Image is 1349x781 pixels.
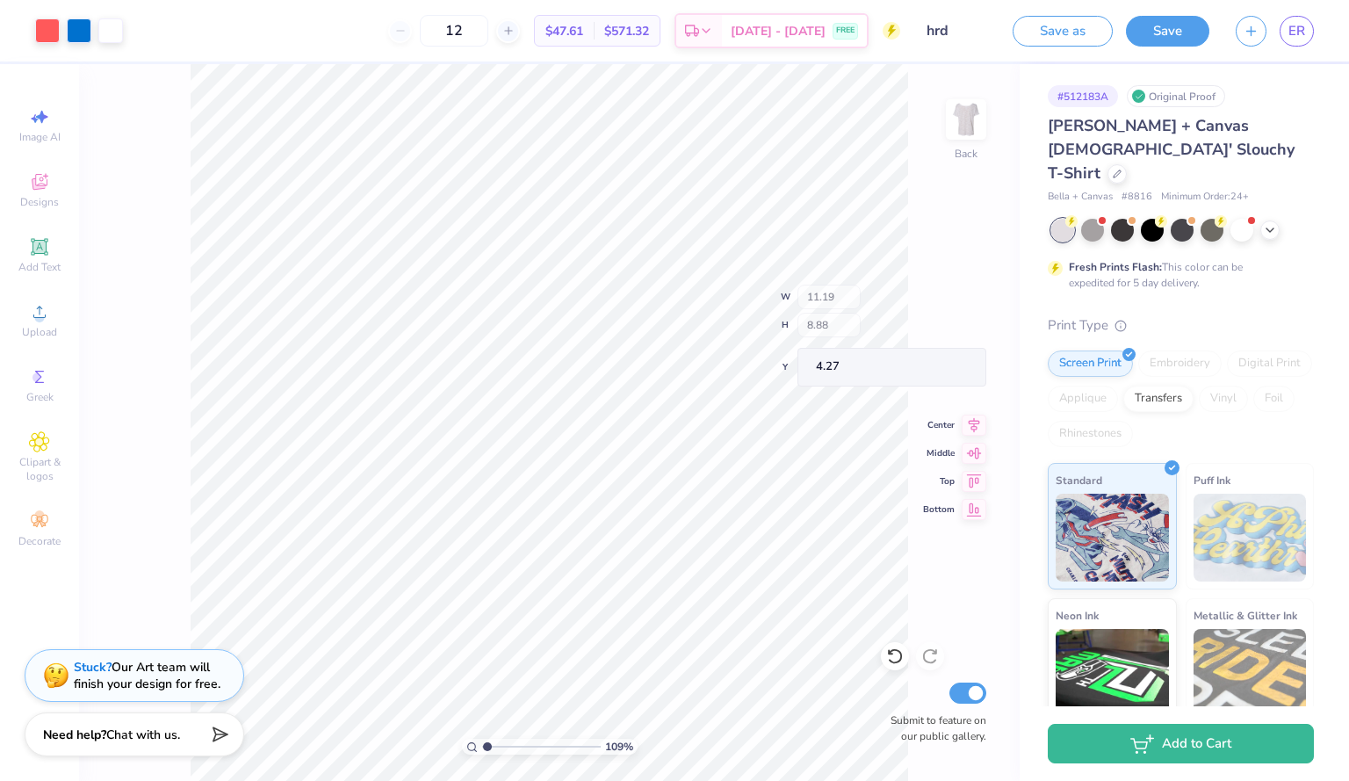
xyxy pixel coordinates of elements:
div: Applique [1048,386,1118,412]
span: Puff Ink [1194,471,1230,489]
span: ER [1288,21,1305,41]
span: Bella + Canvas [1048,190,1113,205]
button: Add to Cart [1048,724,1314,763]
div: This color can be expedited for 5 day delivery. [1069,259,1285,291]
span: Center [923,419,955,431]
span: Neon Ink [1056,606,1099,625]
div: Foil [1253,386,1295,412]
strong: Need help? [43,727,106,743]
span: Top [923,475,955,488]
img: Neon Ink [1056,629,1169,717]
span: Image AI [19,130,61,144]
div: # 512183A [1048,85,1118,107]
span: Standard [1056,471,1102,489]
div: Screen Print [1048,351,1133,377]
strong: Stuck? [74,659,112,676]
span: 109 % [605,739,633,755]
img: Metallic & Glitter Ink [1194,629,1307,717]
img: Puff Ink [1194,494,1307,582]
div: Rhinestones [1048,421,1133,447]
span: Bottom [923,503,955,516]
input: – – [420,15,488,47]
span: Clipart & logos [9,455,70,483]
span: $47.61 [545,22,583,40]
span: Middle [923,447,955,459]
div: Embroidery [1138,351,1222,377]
span: [PERSON_NAME] + Canvas [DEMOGRAPHIC_DATA]' Slouchy T-Shirt [1048,115,1295,184]
div: Back [955,146,977,162]
div: Our Art team will finish your design for free. [74,659,220,692]
button: Save as [1013,16,1113,47]
input: Untitled Design [913,13,999,48]
a: ER [1280,16,1314,47]
span: Minimum Order: 24 + [1161,190,1249,205]
div: Print Type [1048,315,1314,336]
span: # 8816 [1122,190,1152,205]
img: Back [949,102,984,137]
span: Metallic & Glitter Ink [1194,606,1297,625]
img: Standard [1056,494,1169,582]
button: Save [1126,16,1209,47]
span: Greek [26,390,54,404]
span: $571.32 [604,22,649,40]
div: Vinyl [1199,386,1248,412]
span: Add Text [18,260,61,274]
div: Transfers [1123,386,1194,412]
span: [DATE] - [DATE] [731,22,826,40]
strong: Fresh Prints Flash: [1069,260,1162,274]
div: Digital Print [1227,351,1312,377]
label: Submit to feature on our public gallery. [881,712,986,744]
span: Chat with us. [106,727,180,743]
div: Original Proof [1127,85,1225,107]
span: Decorate [18,534,61,548]
span: Designs [20,195,59,209]
span: Upload [22,325,57,339]
span: FREE [836,25,855,37]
